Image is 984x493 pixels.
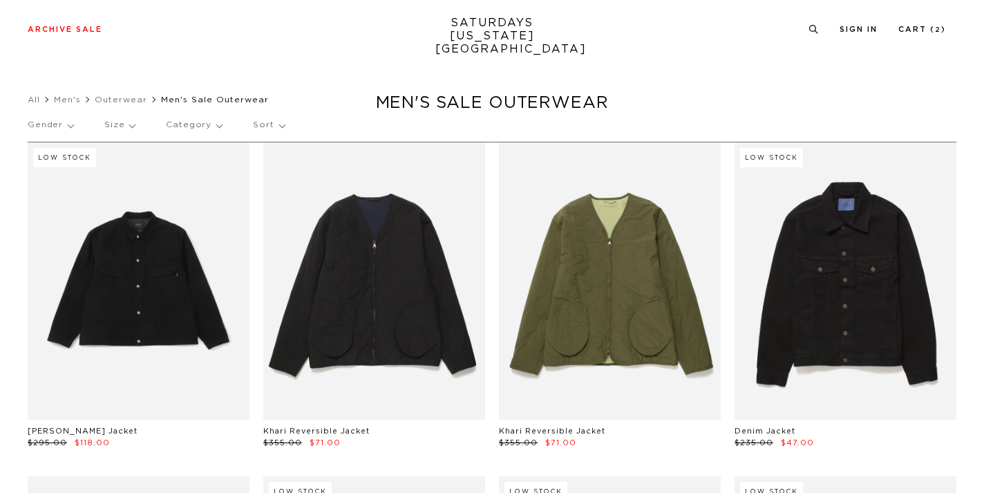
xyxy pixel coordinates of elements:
[28,427,138,435] a: [PERSON_NAME] Jacket
[104,109,135,141] p: Size
[75,439,110,447] span: $118.00
[499,427,605,435] a: Khari Reversible Jacket
[435,17,549,56] a: SATURDAYS[US_STATE][GEOGRAPHIC_DATA]
[263,427,370,435] a: Khari Reversible Jacket
[545,439,576,447] span: $71.00
[95,95,147,104] a: Outerwear
[253,109,284,141] p: Sort
[263,439,302,447] span: $355.00
[161,95,269,104] span: Men's Sale Outerwear
[33,148,96,167] div: Low Stock
[28,439,67,447] span: $295.00
[735,439,773,447] span: $235.00
[166,109,222,141] p: Category
[28,26,102,33] a: Archive Sale
[735,427,795,435] a: Denim Jacket
[935,27,941,33] small: 2
[310,439,341,447] span: $71.00
[28,109,73,141] p: Gender
[740,148,803,167] div: Low Stock
[840,26,878,33] a: Sign In
[781,439,814,447] span: $47.00
[898,26,946,33] a: Cart (2)
[499,439,538,447] span: $355.00
[28,95,40,104] a: All
[54,95,81,104] a: Men's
